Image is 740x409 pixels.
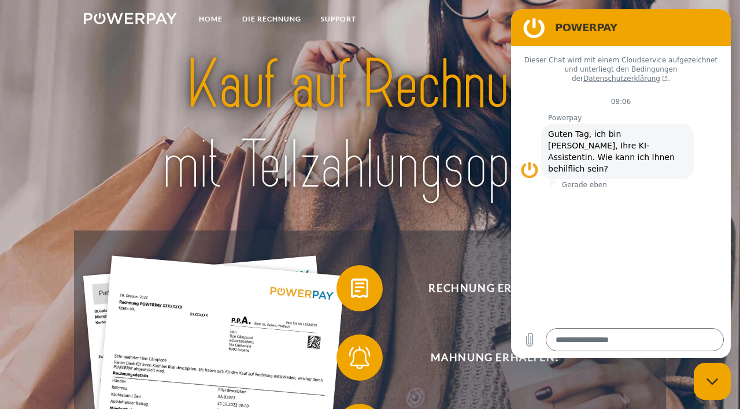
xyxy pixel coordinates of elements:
[345,274,374,303] img: qb_bill.svg
[511,9,731,358] iframe: Messaging-Fenster
[694,363,731,400] iframe: Schaltfläche zum Öffnen des Messaging-Fensters; Konversation läuft
[345,343,374,372] img: qb_bell.svg
[354,265,637,311] span: Rechnung erhalten?
[189,9,232,29] a: Home
[311,9,366,29] a: SUPPORT
[84,13,177,24] img: logo-powerpay-white.svg
[232,9,311,29] a: DIE RECHNUNG
[597,9,632,29] a: agb
[354,334,637,381] span: Mahnung erhalten?
[336,334,637,381] button: Mahnung erhalten?
[112,41,628,209] img: title-powerpay_de.svg
[336,265,637,311] button: Rechnung erhalten?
